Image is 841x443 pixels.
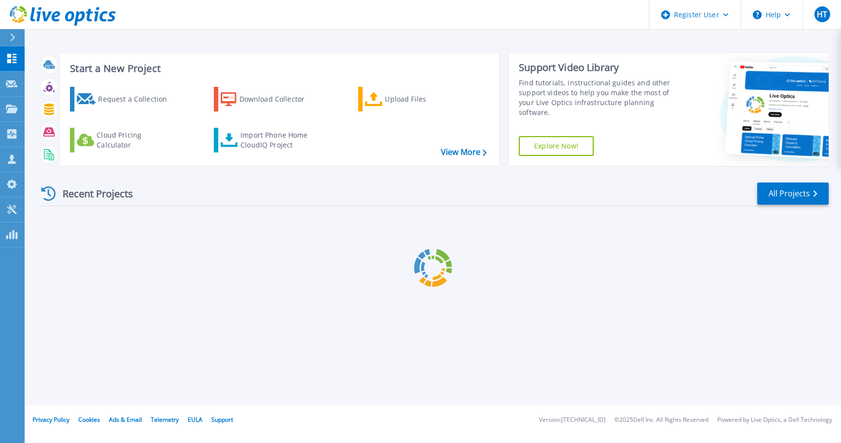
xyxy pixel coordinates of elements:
[441,148,487,157] a: View More
[757,183,829,205] a: All Projects
[33,415,69,424] a: Privacy Policy
[70,63,486,74] h3: Start a New Project
[358,87,468,111] a: Upload Files
[239,89,318,109] div: Download Collector
[211,415,233,424] a: Support
[214,87,324,111] a: Download Collector
[151,415,179,424] a: Telemetry
[70,87,180,111] a: Request a Collection
[717,417,832,423] li: Powered by Live Optics, a Dell Technology
[109,415,142,424] a: Ads & Email
[519,78,680,117] div: Find tutorials, instructional guides and other support videos to help you make the most of your L...
[78,415,100,424] a: Cookies
[817,10,827,18] span: HT
[385,89,464,109] div: Upload Files
[188,415,202,424] a: EULA
[240,130,317,150] div: Import Phone Home CloudIQ Project
[70,128,180,152] a: Cloud Pricing Calculator
[519,61,680,74] div: Support Video Library
[614,417,708,423] li: © 2025 Dell Inc. All Rights Reserved
[38,182,146,206] div: Recent Projects
[97,130,175,150] div: Cloud Pricing Calculator
[98,89,177,109] div: Request a Collection
[539,417,606,423] li: Version: [TECHNICAL_ID]
[519,136,594,156] a: Explore Now!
